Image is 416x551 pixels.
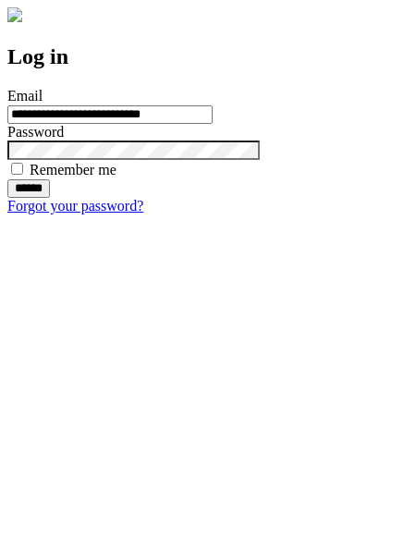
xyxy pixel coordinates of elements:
[30,162,116,178] label: Remember me
[7,88,43,104] label: Email
[7,7,22,22] img: logo-4e3dc11c47720685a147b03b5a06dd966a58ff35d612b21f08c02c0306f2b779.png
[7,198,143,214] a: Forgot your password?
[7,44,409,69] h2: Log in
[7,124,64,140] label: Password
